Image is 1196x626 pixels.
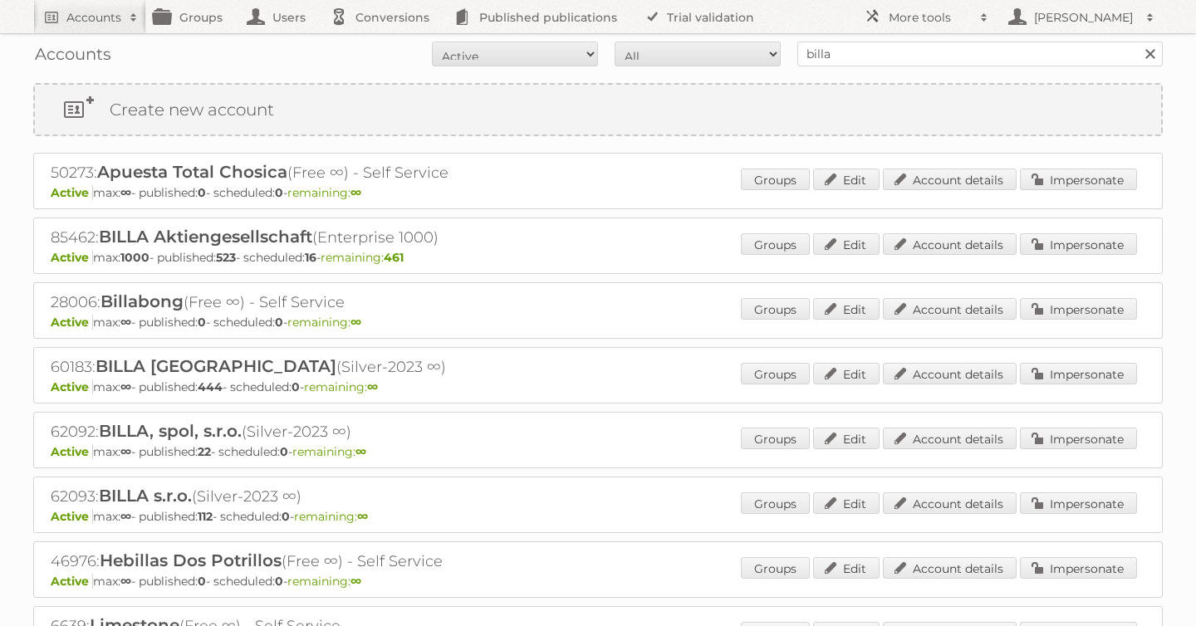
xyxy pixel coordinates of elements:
p: max: - published: - scheduled: - [51,315,1145,330]
strong: 112 [198,509,213,524]
strong: ∞ [120,444,131,459]
p: max: - published: - scheduled: - [51,444,1145,459]
span: Active [51,509,93,524]
strong: ∞ [350,574,361,589]
a: Account details [883,492,1017,514]
a: Groups [741,298,810,320]
strong: ∞ [120,315,131,330]
a: Edit [813,233,880,255]
span: Hebillas Dos Potrillos [100,550,282,570]
strong: 0 [198,315,206,330]
strong: ∞ [355,444,366,459]
span: remaining: [287,315,361,330]
a: Impersonate [1020,233,1137,255]
span: BILLA [GEOGRAPHIC_DATA] [96,356,336,376]
p: max: - published: - scheduled: - [51,574,1145,589]
strong: ∞ [367,379,378,394]
a: Account details [883,298,1017,320]
span: Active [51,315,93,330]
span: Apuesta Total Chosica [97,162,287,182]
strong: 22 [198,444,211,459]
a: Edit [813,557,880,579]
p: max: - published: - scheduled: - [51,250,1145,265]
span: Active [51,185,93,200]
span: Active [51,250,93,265]
strong: 0 [275,315,283,330]
a: Impersonate [1020,298,1137,320]
h2: 60183: (Silver-2023 ∞) [51,356,632,378]
strong: 16 [305,250,316,265]
h2: 50273: (Free ∞) - Self Service [51,162,632,183]
a: Account details [883,363,1017,384]
a: Edit [813,363,880,384]
p: max: - published: - scheduled: - [51,185,1145,200]
span: BILLA Aktiengesellschaft [99,227,312,247]
h2: Accounts [66,9,121,26]
h2: 46976: (Free ∞) - Self Service [51,550,632,572]
strong: 0 [292,379,300,394]
h2: 62093: (Silver-2023 ∞) [51,486,632,507]
span: remaining: [287,185,361,200]
a: Groups [741,169,810,190]
span: remaining: [294,509,368,524]
a: Edit [813,169,880,190]
span: Active [51,379,93,394]
strong: 444 [198,379,223,394]
a: Account details [883,428,1017,449]
strong: ∞ [120,379,131,394]
strong: ∞ [357,509,368,524]
a: Impersonate [1020,557,1137,579]
h2: 28006: (Free ∞) - Self Service [51,291,632,313]
a: Create new account [35,85,1161,134]
a: Groups [741,233,810,255]
span: BILLA s.r.o. [99,486,192,506]
strong: 0 [198,185,206,200]
span: remaining: [292,444,366,459]
span: BILLA, spol, s.r.o. [99,421,242,441]
strong: 1000 [120,250,149,265]
a: Impersonate [1020,363,1137,384]
strong: 523 [216,250,236,265]
strong: ∞ [350,315,361,330]
strong: 461 [384,250,404,265]
span: Billabong [100,291,184,311]
a: Impersonate [1020,492,1137,514]
a: Account details [883,169,1017,190]
a: Edit [813,428,880,449]
a: Impersonate [1020,428,1137,449]
h2: [PERSON_NAME] [1030,9,1138,26]
strong: ∞ [120,185,131,200]
h2: More tools [889,9,972,26]
p: max: - published: - scheduled: - [51,379,1145,394]
a: Groups [741,557,810,579]
a: Edit [813,298,880,320]
strong: ∞ [350,185,361,200]
a: Groups [741,492,810,514]
span: Active [51,444,93,459]
strong: 0 [275,185,283,200]
a: Impersonate [1020,169,1137,190]
strong: 0 [282,509,290,524]
span: remaining: [321,250,404,265]
strong: 0 [275,574,283,589]
strong: 0 [280,444,288,459]
a: Account details [883,233,1017,255]
span: remaining: [304,379,378,394]
a: Account details [883,557,1017,579]
a: Edit [813,492,880,514]
strong: ∞ [120,574,131,589]
span: Active [51,574,93,589]
p: max: - published: - scheduled: - [51,509,1145,524]
h2: 62092: (Silver-2023 ∞) [51,421,632,443]
span: remaining: [287,574,361,589]
a: Groups [741,428,810,449]
strong: 0 [198,574,206,589]
a: Groups [741,363,810,384]
h2: 85462: (Enterprise 1000) [51,227,632,248]
strong: ∞ [120,509,131,524]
